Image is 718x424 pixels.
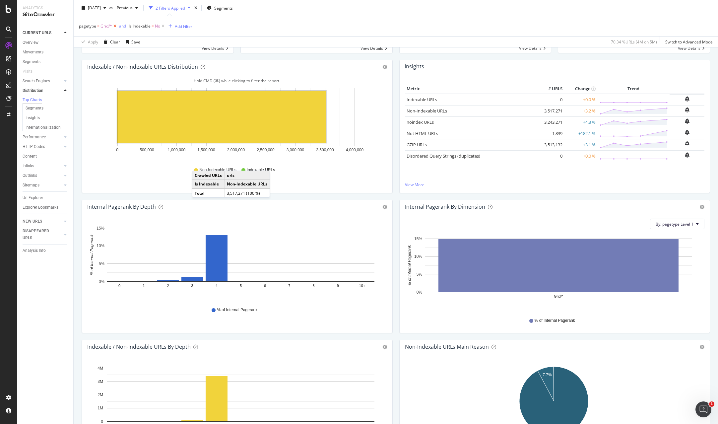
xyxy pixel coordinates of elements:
[416,272,422,277] text: 5%
[414,237,422,241] text: 15%
[156,5,185,11] div: 2 Filters Applied
[538,84,564,94] th: # URLS
[23,58,40,65] div: Segments
[98,406,103,411] text: 1M
[656,221,693,227] span: By: pagetype Level 1
[225,171,270,180] td: urls
[23,68,39,75] a: Visits
[152,23,154,29] span: =
[140,148,154,152] text: 500,000
[685,130,689,135] div: bell-plus
[650,219,704,229] button: By: pagetype Level 1
[227,148,245,152] text: 2,000,000
[564,150,597,162] td: +0.0 %
[405,203,485,210] div: Internal Pagerank By Dimension
[23,172,37,179] div: Outlinks
[312,284,314,288] text: 8
[405,62,424,71] h4: Insights
[87,63,198,70] div: Indexable / Non-Indexable URLs Distribution
[79,36,98,47] button: Apply
[665,39,713,44] div: Switch to Advanced Mode
[264,284,266,288] text: 6
[90,234,94,275] text: % of Internal Pagerank
[23,87,43,94] div: Distribution
[114,3,141,13] button: Previous
[23,134,46,141] div: Performance
[175,23,192,29] div: Add Filter
[700,345,704,349] div: gear
[240,284,242,288] text: 5
[110,39,120,44] div: Clear
[166,22,192,30] button: Add Filter
[405,84,538,94] th: Metric
[23,153,69,160] a: Content
[23,87,62,94] a: Distribution
[407,97,437,103] a: Indexable URLs
[26,114,69,121] a: Insights
[197,148,215,152] text: 1,500,000
[564,84,597,94] th: Change
[23,78,62,85] a: Search Engines
[405,343,489,350] div: Non-Indexable URLs Main Reason
[23,134,62,141] a: Performance
[87,84,384,161] svg: A chart.
[23,247,46,254] div: Analysis Info
[155,22,160,31] span: No
[685,141,689,146] div: bell-plus
[23,218,62,225] a: NEW URLS
[407,245,412,286] text: % of Internal Pagerank
[23,228,62,242] a: DISAPPEARED URLS
[359,284,365,288] text: 10+
[225,188,270,197] td: 3,517,271 (100 %)
[26,105,69,112] a: Segments
[538,105,564,116] td: 3,517,271
[97,226,104,231] text: 15%
[192,179,225,188] td: Is Indexable
[23,172,62,179] a: Outlinks
[346,148,364,152] text: 4,000,000
[101,36,120,47] button: Clear
[414,254,422,259] text: 10%
[79,23,96,29] span: pagetype
[700,205,704,209] div: gear
[214,5,233,11] span: Segments
[204,3,235,13] button: Segments
[23,30,62,36] a: CURRENT URLS
[199,167,236,173] span: Non-Indexable URLs
[564,139,597,150] td: +3.1 %
[597,84,670,94] th: Trend
[109,5,114,11] span: vs
[685,107,689,112] div: bell-plus
[123,36,140,47] button: Save
[26,124,61,131] div: Internationalization
[611,39,657,44] div: 70.34 % URLs ( 4M on 5M )
[538,94,564,106] td: 0
[405,235,702,312] svg: A chart.
[685,118,689,124] div: bell-plus
[118,284,120,288] text: 0
[23,97,69,104] a: Top Charts
[23,218,42,225] div: NEW URLS
[23,228,56,242] div: DISAPPEARED URLS
[554,295,563,299] text: Grid/*
[407,153,480,159] a: Disordered Query Strings (duplicates)
[23,194,69,201] a: Url Explorer
[538,139,564,150] td: 3,513,132
[709,401,714,407] span: 1
[216,284,218,288] text: 4
[23,143,62,150] a: HTTP Codes
[26,114,40,121] div: Insights
[407,130,438,136] a: Not HTML URLs
[119,23,126,29] button: and
[131,39,140,44] div: Save
[167,284,169,288] text: 2
[88,39,98,44] div: Apply
[129,23,151,29] span: Is Indexable
[99,261,105,266] text: 5%
[257,148,275,152] text: 2,500,000
[23,143,45,150] div: HTTP Codes
[382,65,387,69] div: gear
